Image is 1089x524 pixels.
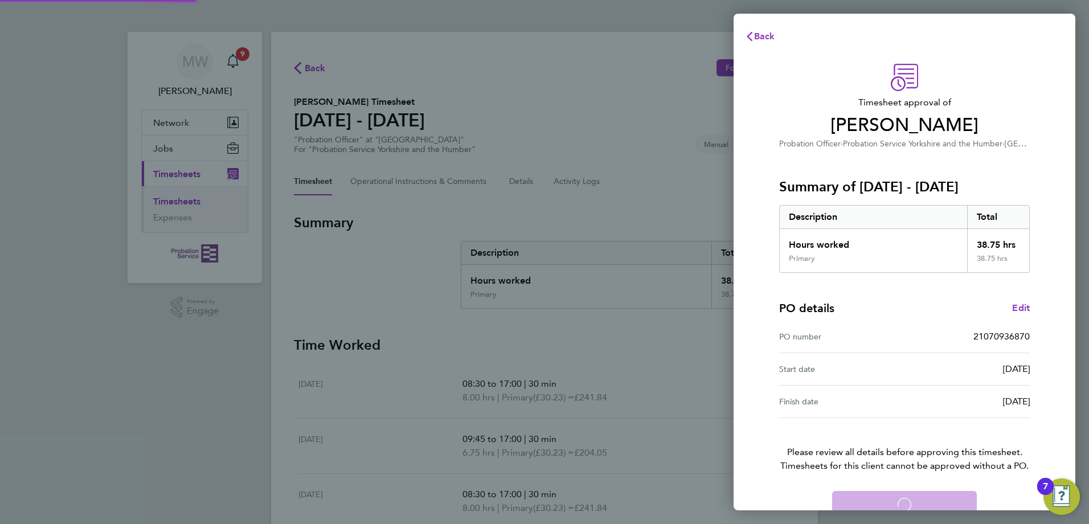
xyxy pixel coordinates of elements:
[967,206,1030,228] div: Total
[780,229,967,254] div: Hours worked
[779,178,1030,196] h3: Summary of [DATE] - [DATE]
[967,229,1030,254] div: 38.75 hrs
[904,362,1030,376] div: [DATE]
[779,300,834,316] h4: PO details
[1012,301,1030,315] a: Edit
[1043,478,1080,515] button: Open Resource Center, 7 new notifications
[843,139,1002,149] span: Probation Service Yorkshire and the Humber
[1012,302,1030,313] span: Edit
[779,205,1030,273] div: Summary of 04 - 10 Aug 2025
[1043,486,1048,501] div: 7
[754,31,775,42] span: Back
[765,459,1043,473] span: Timesheets for this client cannot be approved without a PO.
[904,395,1030,408] div: [DATE]
[765,418,1043,473] p: Please review all details before approving this timesheet.
[841,139,843,149] span: ·
[734,25,787,48] button: Back
[1002,139,1005,149] span: ·
[779,139,841,149] span: Probation Officer
[779,395,904,408] div: Finish date
[780,206,967,228] div: Description
[967,254,1030,272] div: 38.75 hrs
[779,362,904,376] div: Start date
[1005,138,1086,149] span: [GEOGRAPHIC_DATA]
[779,96,1030,109] span: Timesheet approval of
[789,254,815,263] div: Primary
[779,114,1030,137] span: [PERSON_NAME]
[779,330,904,343] div: PO number
[973,331,1030,342] span: 21070936870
